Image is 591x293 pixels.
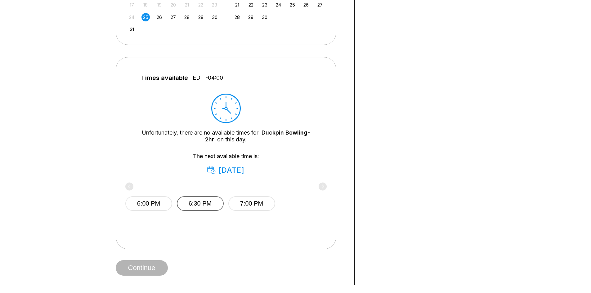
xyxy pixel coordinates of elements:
div: Not available Monday, August 18th, 2025 [141,1,150,9]
div: Choose Sunday, September 21st, 2025 [233,1,241,9]
div: Choose Saturday, September 27th, 2025 [316,1,324,9]
div: Choose Sunday, August 31st, 2025 [128,25,136,33]
div: Not available Saturday, August 23rd, 2025 [210,1,219,9]
button: 7:00 PM [228,196,275,211]
a: Duckpin Bowling- 2hr [205,129,310,143]
div: Unfortunately, there are no available times for on this day. [135,129,317,143]
div: Not available Tuesday, August 19th, 2025 [155,1,163,9]
div: Not available Sunday, August 24th, 2025 [128,13,136,21]
div: Choose Friday, August 29th, 2025 [197,13,205,21]
div: Choose Thursday, August 28th, 2025 [183,13,191,21]
div: Choose Monday, September 22nd, 2025 [247,1,255,9]
button: 6:00 PM [125,196,172,211]
div: Choose Friday, September 26th, 2025 [302,1,310,9]
div: Choose Monday, August 25th, 2025 [141,13,150,21]
div: Choose Tuesday, September 23rd, 2025 [261,1,269,9]
div: Not available Friday, August 22nd, 2025 [197,1,205,9]
div: Not available Thursday, August 21st, 2025 [183,1,191,9]
div: Choose Tuesday, September 30th, 2025 [261,13,269,21]
div: Not available Wednesday, August 20th, 2025 [169,1,177,9]
div: Choose Sunday, September 28th, 2025 [233,13,241,21]
span: Times available [141,74,188,81]
div: Not available Sunday, August 17th, 2025 [128,1,136,9]
div: Choose Thursday, September 25th, 2025 [288,1,297,9]
div: The next available time is: [135,153,317,175]
div: Choose Monday, September 29th, 2025 [247,13,255,21]
div: [DATE] [207,166,245,175]
div: Choose Wednesday, September 24th, 2025 [274,1,283,9]
button: 6:30 PM [177,196,224,211]
span: EDT -04:00 [193,74,223,81]
div: Choose Tuesday, August 26th, 2025 [155,13,163,21]
div: Choose Saturday, August 30th, 2025 [210,13,219,21]
div: Choose Wednesday, August 27th, 2025 [169,13,177,21]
